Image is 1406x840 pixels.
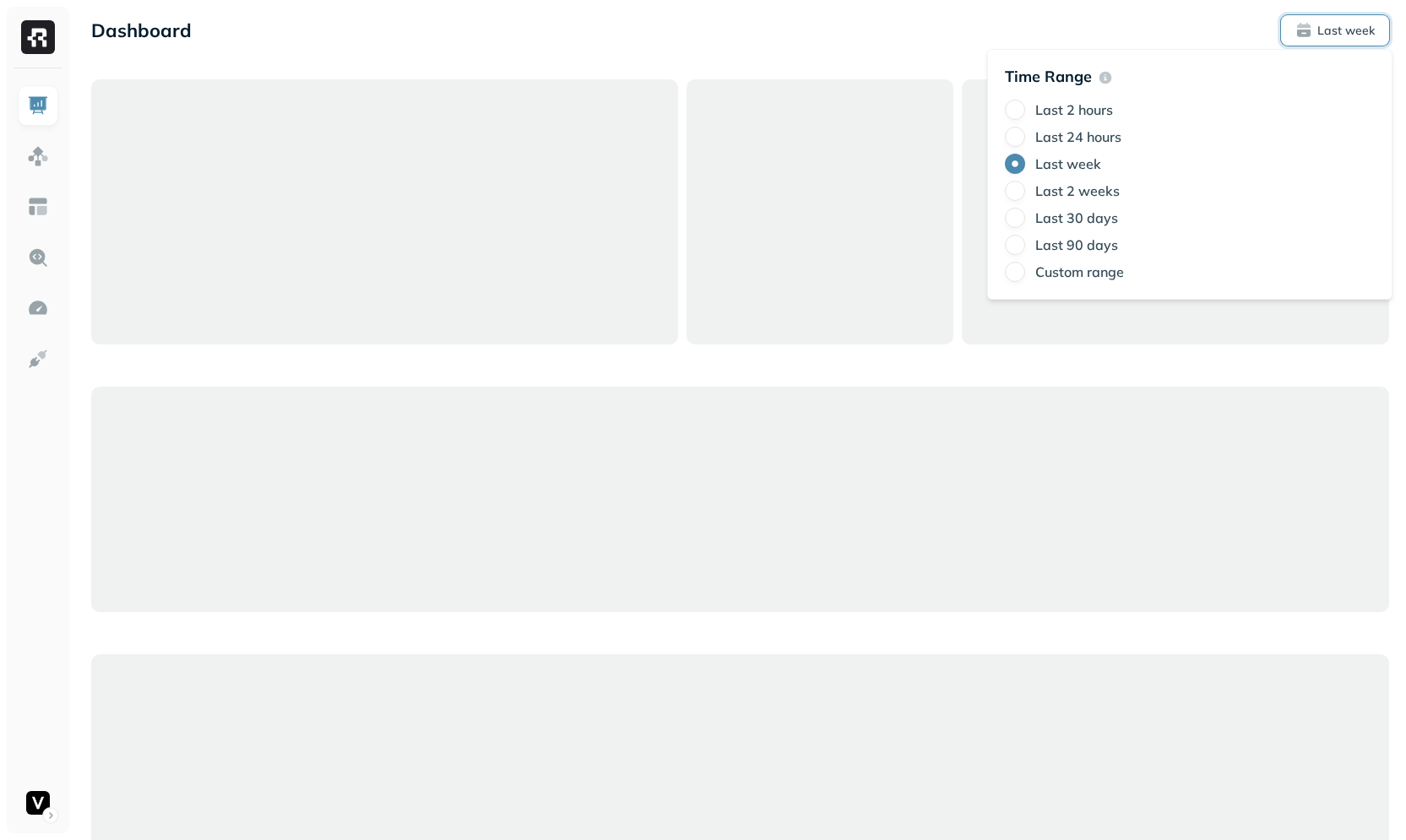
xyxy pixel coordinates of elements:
label: Last 2 hours [1035,101,1113,118]
img: Integrations [27,348,49,370]
img: Optimization [27,297,49,319]
label: Custom range [1035,263,1124,280]
label: Last week [1035,155,1101,172]
button: Last week [1281,15,1389,46]
img: Query Explorer [27,247,49,268]
img: Assets [27,145,49,167]
p: Dashboard [91,19,192,42]
label: Last 2 weeks [1035,182,1120,199]
p: Time Range [1005,67,1092,86]
img: Ryft [21,20,55,54]
label: Last 24 hours [1035,128,1121,145]
p: Last week [1317,23,1375,39]
img: Voodoo [26,791,50,815]
img: Asset Explorer [27,196,49,218]
label: Last 30 days [1035,209,1118,226]
label: Last 90 days [1035,236,1118,253]
img: Dashboard [27,95,49,117]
